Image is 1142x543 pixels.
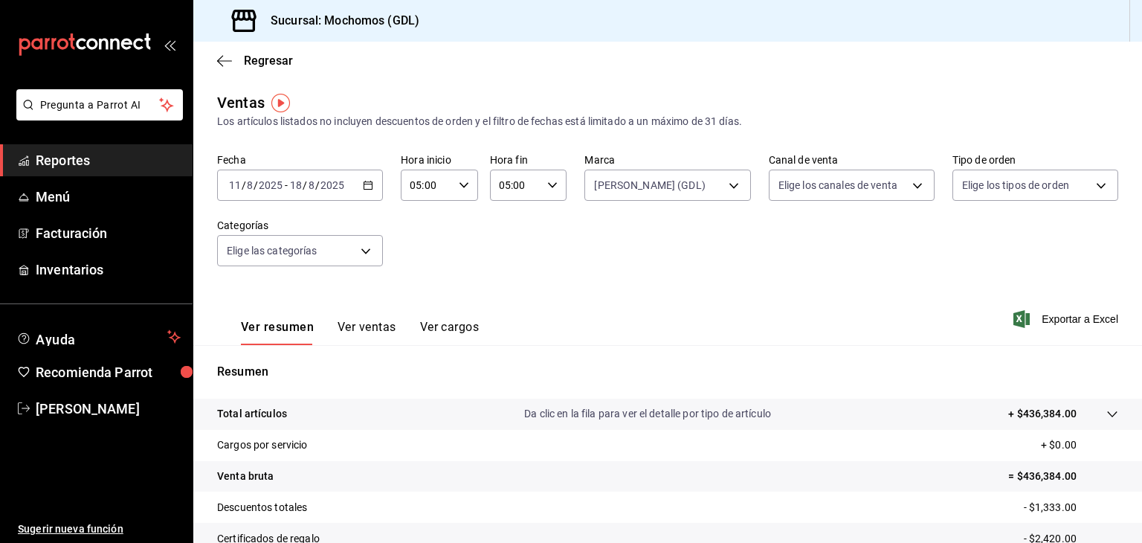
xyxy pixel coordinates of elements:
[254,179,258,191] span: /
[217,500,307,515] p: Descuentos totales
[164,39,175,51] button: open_drawer_menu
[303,179,307,191] span: /
[217,363,1118,381] p: Resumen
[36,362,181,382] span: Recomienda Parrot
[320,179,345,191] input: ----
[217,406,287,422] p: Total artículos
[490,155,567,165] label: Hora fin
[227,243,317,258] span: Elige las categorías
[1008,469,1118,484] p: = $436,384.00
[217,155,383,165] label: Fecha
[217,220,383,231] label: Categorías
[524,406,771,422] p: Da clic en la fila para ver el detalle por tipo de artículo
[242,179,246,191] span: /
[217,437,308,453] p: Cargos por servicio
[584,155,750,165] label: Marca
[36,260,181,280] span: Inventarios
[1041,437,1118,453] p: + $0.00
[594,178,706,193] span: [PERSON_NAME] (GDL)
[246,179,254,191] input: --
[36,187,181,207] span: Menú
[217,114,1118,129] div: Los artículos listados no incluyen descuentos de orden y el filtro de fechas está limitado a un m...
[258,179,283,191] input: ----
[244,54,293,68] span: Regresar
[16,89,183,121] button: Pregunta a Parrot AI
[271,94,290,112] img: Tooltip marker
[40,97,160,113] span: Pregunta a Parrot AI
[952,155,1118,165] label: Tipo de orden
[285,179,288,191] span: -
[36,328,161,346] span: Ayuda
[289,179,303,191] input: --
[217,54,293,68] button: Regresar
[308,179,315,191] input: --
[778,178,897,193] span: Elige los canales de venta
[401,155,478,165] label: Hora inicio
[36,150,181,170] span: Reportes
[241,320,314,345] button: Ver resumen
[18,521,181,537] span: Sugerir nueva función
[217,469,274,484] p: Venta bruta
[420,320,480,345] button: Ver cargos
[1016,310,1118,328] button: Exportar a Excel
[241,320,479,345] div: navigation tabs
[217,91,265,114] div: Ventas
[36,399,181,419] span: [PERSON_NAME]
[962,178,1069,193] span: Elige los tipos de orden
[769,155,935,165] label: Canal de venta
[315,179,320,191] span: /
[1024,500,1118,515] p: - $1,333.00
[338,320,396,345] button: Ver ventas
[1008,406,1077,422] p: + $436,384.00
[259,12,419,30] h3: Sucursal: Mochomos (GDL)
[10,108,183,123] a: Pregunta a Parrot AI
[36,223,181,243] span: Facturación
[228,179,242,191] input: --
